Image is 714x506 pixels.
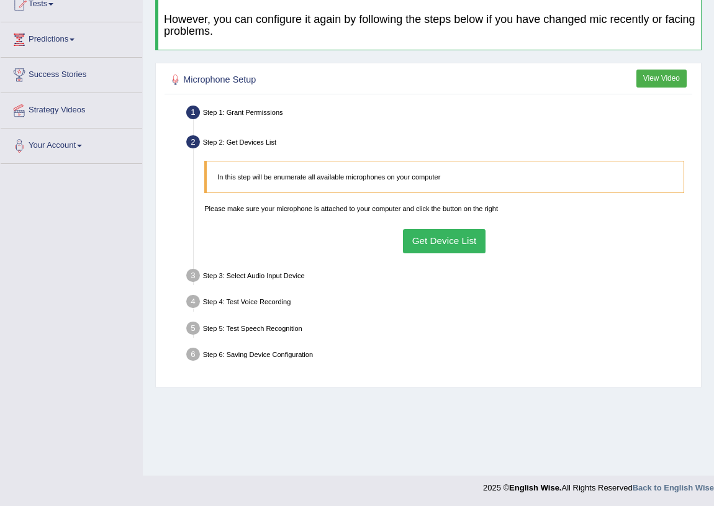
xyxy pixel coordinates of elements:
a: Predictions [1,22,142,53]
div: Step 5: Test Speech Recognition [182,319,697,341]
div: Step 6: Saving Device Configuration [182,345,697,368]
a: Strategy Videos [1,93,142,124]
div: 2025 © All Rights Reserved [483,476,714,494]
div: Step 2: Get Devices List [182,132,697,155]
div: Step 1: Grant Permissions [182,102,697,125]
button: Get Device List [403,229,486,253]
div: Step 3: Select Audio Input Device [182,266,697,289]
blockquote: In this step will be enumerate all available microphones on your computer [204,161,684,193]
strong: English Wise. [509,483,561,492]
button: View Video [636,70,687,88]
a: Your Account [1,129,142,160]
div: Step 4: Test Voice Recording [182,292,697,315]
a: Back to English Wise [633,483,714,492]
p: Please make sure your microphone is attached to your computer and click the button on the right [204,204,684,214]
h2: Microphone Setup [168,72,491,88]
h4: However, you can configure it again by following the steps below if you have changed mic recently... [164,14,695,38]
a: Success Stories [1,58,142,89]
